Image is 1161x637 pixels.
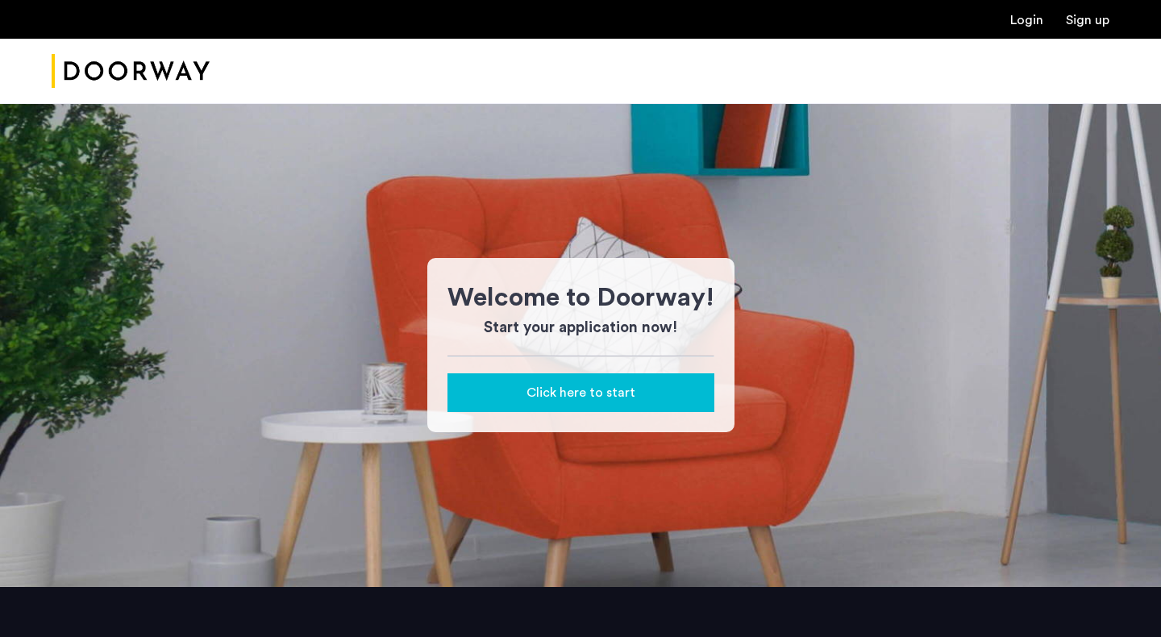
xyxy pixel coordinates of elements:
a: Login [1010,14,1043,27]
span: Click here to start [526,383,635,402]
h1: Welcome to Doorway! [447,278,714,317]
button: button [447,373,714,412]
a: Registration [1066,14,1109,27]
h3: Start your application now! [447,317,714,339]
a: Cazamio Logo [52,41,210,102]
img: logo [52,41,210,102]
